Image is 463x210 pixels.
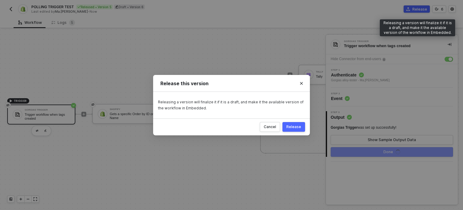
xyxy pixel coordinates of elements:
[382,58,386,61] img: icon-info
[36,130,38,132] img: edit-cred
[344,43,438,49] div: Trigger workflow when tags created
[69,20,75,26] sup: 5
[435,7,439,11] span: icon-versioning
[264,124,276,129] div: Cancel
[331,125,357,130] span: Gorgias Trigger
[331,92,350,95] span: Step 2
[344,40,434,43] div: Gorgias Trigger
[412,7,427,12] div: Release
[110,108,155,111] div: Shopify
[450,7,454,11] span: icon-settings
[31,9,231,14] div: Last edited by - Now
[160,80,303,86] div: Release this version
[114,5,145,9] div: Draft • Version 6
[331,95,350,102] span: Event
[448,43,451,46] span: icon-collapse-right
[326,111,458,157] div: Step 3Output Gorgias Triggerwas set up successfully!Show Sample Output DataDoneicon-loader
[33,197,37,201] span: icon-expand
[14,99,27,103] span: TRIGGER
[110,112,155,120] div: Gets a specific Order by ID or Name
[25,109,70,111] div: Gorgias Trigger
[441,7,443,12] div: 6
[76,5,113,9] div: Released • Version 5
[380,19,455,36] div: Releasing a version will finalize it if it is a draft, and make it the available version of the w...
[9,99,13,103] span: icon-play
[406,7,410,11] span: icon-commerce
[15,112,20,117] img: icon
[331,125,396,130] div: was set up successfully!
[52,20,75,26] div: Logs
[331,135,453,145] button: Show Sample Output Data
[331,114,352,120] span: Output
[331,56,381,62] div: Hide Connector from end-users
[316,71,361,73] div: Tally
[7,5,14,13] button: back
[25,113,70,120] div: Trigger workflow when tags created
[115,5,118,8] span: icon-edit
[18,20,42,25] div: Workflow
[316,75,361,79] div: Tally
[404,5,430,13] button: Release
[91,102,95,107] span: eye-invisible
[82,112,86,116] span: icon-play
[260,122,280,132] button: Cancel
[100,111,105,117] img: icon
[432,5,446,13] button: 6
[44,129,47,132] img: edit-cred
[42,127,49,134] button: edit-cred
[331,147,453,157] button: Doneicon-loader
[288,73,292,77] span: icon-play
[33,127,41,134] button: edit-cred
[326,69,458,83] div: Step 1Authenticate Gorgias alloy-tester - Ma.[PERSON_NAME]
[282,122,305,132] button: Release
[331,111,352,114] span: Step 3
[26,197,30,201] span: icon-minus
[19,197,23,201] span: icon-play
[71,103,76,108] span: icon-success-page
[331,72,390,78] span: Authenticate
[8,7,13,11] img: back
[71,20,73,25] span: 5
[368,137,416,142] div: Show Sample Output Data
[286,124,301,129] div: Release
[306,72,311,77] img: icon
[20,6,25,12] img: integration-icon
[331,78,390,83] span: Gorgias alloy-tester - Ma.[PERSON_NAME]
[331,69,390,71] span: Step 1
[333,42,338,47] img: integration-icon
[55,9,88,14] span: Ma.[PERSON_NAME]
[31,4,74,9] span: POLLING TRIGGER TEST
[158,99,305,111] div: Releasing a version will finalize it if it is a draft, and make it the available version of the w...
[293,75,310,92] button: Close
[6,103,10,108] span: eye-invisible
